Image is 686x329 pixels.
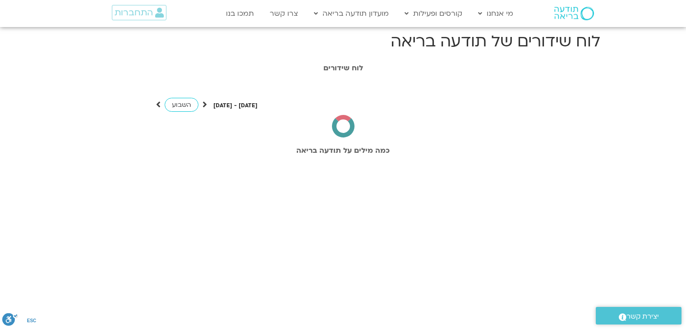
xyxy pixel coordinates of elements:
h1: לוח שידורים של תודעה בריאה [86,31,600,52]
a: צרו קשר [265,5,303,22]
a: מי אנחנו [474,5,518,22]
a: התחברות [112,5,166,20]
a: מועדון תודעה בריאה [309,5,393,22]
p: [DATE] - [DATE] [213,101,258,110]
h2: כמה מילים על תודעה בריאה [91,146,596,155]
span: השבוע [172,101,191,109]
a: קורסים ופעילות [400,5,467,22]
a: יצירת קשר [596,307,681,324]
img: תודעה בריאה [554,7,594,20]
a: השבוע [165,98,198,112]
a: תמכו בנו [221,5,258,22]
span: התחברות [115,8,153,18]
span: יצירת קשר [626,311,659,323]
h1: לוח שידורים [91,64,596,72]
